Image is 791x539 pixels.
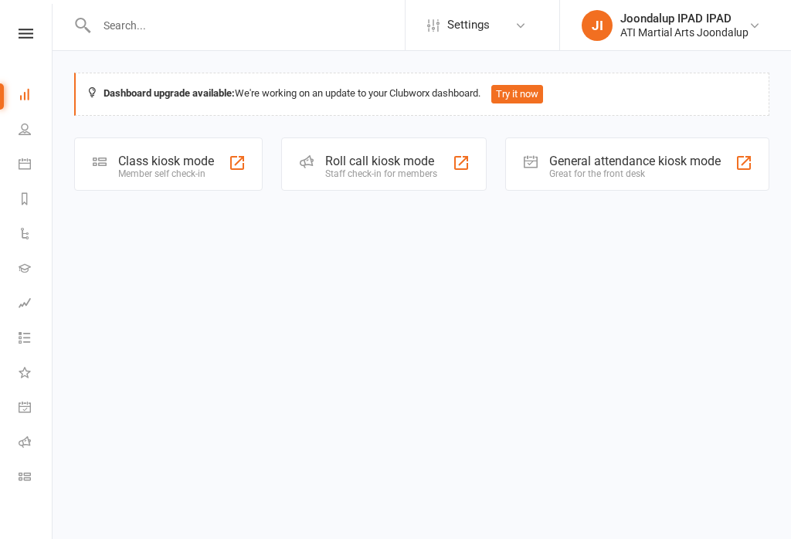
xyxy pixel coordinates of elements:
div: ATI Martial Arts Joondalup [620,25,749,39]
div: JI [582,10,613,41]
div: Roll call kiosk mode [325,154,437,168]
span: Settings [447,8,490,42]
a: Calendar [19,148,53,183]
a: Reports [19,183,53,218]
div: We're working on an update to your Clubworx dashboard. [74,73,769,116]
div: Staff check-in for members [325,168,437,179]
a: General attendance kiosk mode [19,392,53,426]
div: Joondalup IPAD IPAD [620,12,749,25]
a: Dashboard [19,79,53,114]
a: Assessments [19,287,53,322]
div: Member self check-in [118,168,214,179]
a: Roll call kiosk mode [19,426,53,461]
input: Search... [92,15,405,36]
a: What's New [19,357,53,392]
div: General attendance kiosk mode [549,154,721,168]
button: Try it now [491,85,543,103]
div: Great for the front desk [549,168,721,179]
a: People [19,114,53,148]
strong: Dashboard upgrade available: [104,87,235,99]
a: Class kiosk mode [19,461,53,496]
div: Class kiosk mode [118,154,214,168]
